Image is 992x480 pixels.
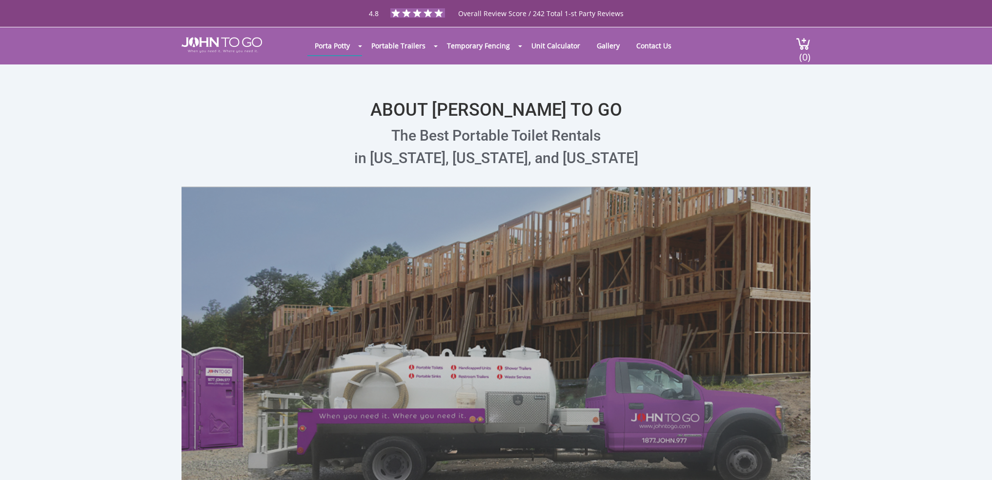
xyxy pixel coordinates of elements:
[182,37,262,53] img: JOHN to go
[182,74,810,120] h1: ABOUT [PERSON_NAME] TO GO
[629,36,679,55] a: Contact Us
[182,125,810,169] p: The Best Portable Toilet Rentals in [US_STATE], [US_STATE], and [US_STATE]
[589,36,627,55] a: Gallery
[524,36,587,55] a: Unit Calculator
[796,37,810,50] img: cart a
[307,36,357,55] a: Porta Potty
[440,36,517,55] a: Temporary Fencing
[799,42,810,63] span: (0)
[458,9,624,38] span: Overall Review Score / 242 Total 1-st Party Reviews
[369,9,379,18] span: 4.8
[364,36,433,55] a: Portable Trailers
